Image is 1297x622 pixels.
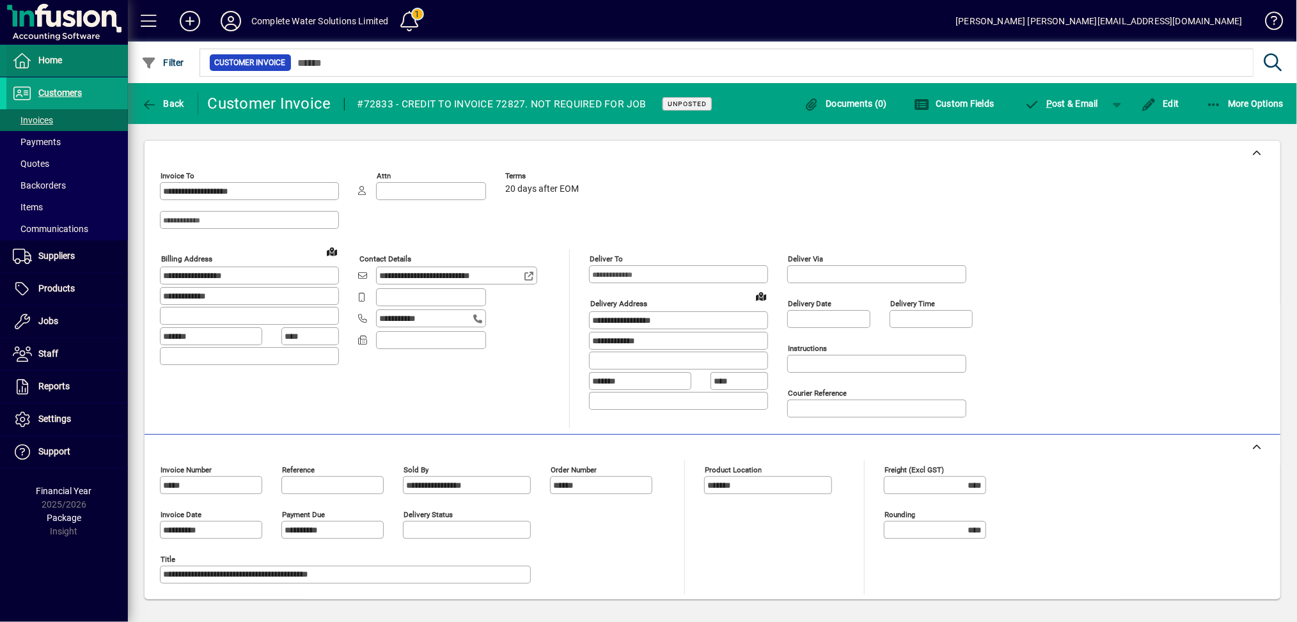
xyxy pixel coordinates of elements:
a: Items [6,196,128,218]
mat-label: Deliver To [590,254,623,263]
span: Suppliers [38,251,75,261]
mat-label: Invoice To [161,171,194,180]
mat-label: Order number [551,465,597,474]
a: Home [6,45,128,77]
a: Support [6,436,128,468]
a: Knowledge Base [1255,3,1281,44]
button: Add [169,10,210,33]
span: Unposted [668,100,707,108]
a: Settings [6,403,128,435]
mat-label: Title [161,555,175,564]
span: 20 days after EOM [505,184,579,194]
div: #72833 - CREDIT TO INVOICE 72827. NOT REQUIRED FOR JOB [358,94,647,114]
span: Products [38,283,75,293]
button: Filter [138,51,187,74]
span: Custom Fields [914,98,994,109]
button: Profile [210,10,251,33]
a: Payments [6,131,128,153]
button: Documents (0) [801,92,890,115]
button: Edit [1138,92,1183,115]
span: ost & Email [1025,98,1099,109]
span: Staff [38,348,58,359]
mat-label: Sold by [404,465,428,474]
a: Invoices [6,109,128,131]
mat-label: Delivery time [890,299,935,308]
span: Edit [1141,98,1179,109]
button: More Options [1203,92,1287,115]
span: Terms [505,172,582,180]
button: Custom Fields [911,92,998,115]
span: Items [13,202,43,212]
span: Backorders [13,180,66,190]
span: Settings [38,414,71,424]
a: View on map [322,241,342,261]
span: Back [141,98,184,109]
mat-label: Invoice number [161,465,212,474]
mat-label: Freight (excl GST) [884,465,944,474]
span: Documents (0) [804,98,887,109]
a: Communications [6,218,128,240]
div: Complete Water Solutions Limited [251,11,389,31]
a: Products [6,273,128,305]
button: Back [138,92,187,115]
mat-label: Invoice date [161,510,201,519]
a: Suppliers [6,240,128,272]
mat-label: Rounding [884,510,915,519]
mat-label: Payment due [282,510,325,519]
span: Support [38,446,70,456]
span: Package [47,513,81,523]
a: Quotes [6,153,128,175]
span: Customer Invoice [215,56,286,69]
mat-label: Attn [377,171,391,180]
span: Communications [13,224,88,234]
span: Payments [13,137,61,147]
div: [PERSON_NAME] [PERSON_NAME][EMAIL_ADDRESS][DOMAIN_NAME] [955,11,1243,31]
mat-label: Delivery date [788,299,831,308]
button: Post & Email [1018,92,1105,115]
span: Home [38,55,62,65]
app-page-header-button: Back [128,92,198,115]
mat-label: Reference [282,465,315,474]
mat-label: Product location [705,465,762,474]
span: Financial Year [36,486,92,496]
mat-label: Deliver via [788,254,823,263]
a: Reports [6,371,128,403]
a: Staff [6,338,128,370]
span: Quotes [13,159,49,169]
mat-label: Delivery status [404,510,453,519]
span: Jobs [38,316,58,326]
span: Filter [141,58,184,68]
mat-label: Instructions [788,344,827,353]
a: View on map [751,286,771,306]
span: More Options [1206,98,1284,109]
a: Backorders [6,175,128,196]
mat-label: Courier Reference [788,389,847,398]
span: Reports [38,381,70,391]
span: Customers [38,88,82,98]
a: Jobs [6,306,128,338]
span: Invoices [13,115,53,125]
span: P [1046,98,1052,109]
div: Customer Invoice [208,93,331,114]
